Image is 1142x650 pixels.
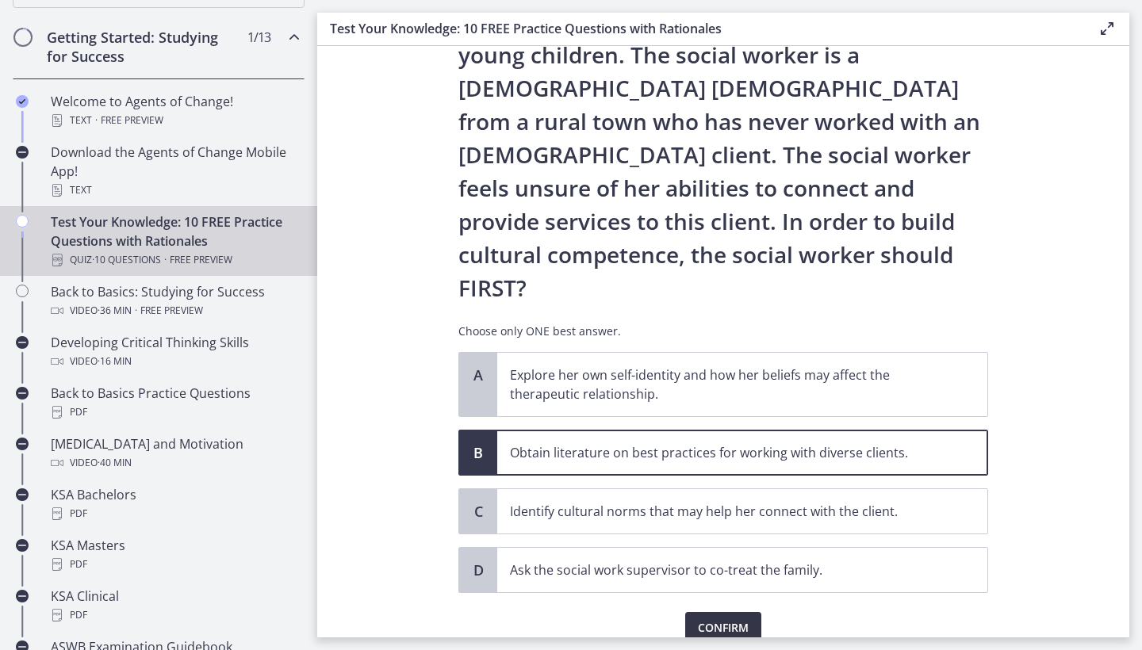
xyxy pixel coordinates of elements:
p: Explore her own self-identity and how her beliefs may affect the therapeutic relationship. [510,365,943,403]
div: KSA Clinical [51,587,298,625]
h3: Test Your Knowledge: 10 FREE Practice Questions with Rationales [330,19,1072,38]
span: · [95,111,98,130]
p: Choose only ONE best answer. [458,323,988,339]
h2: Getting Started: Studying for Success [47,28,240,66]
p: Ask the social work supervisor to co-treat the family. [510,560,943,579]
div: Video [51,352,298,371]
div: KSA Masters [51,536,298,574]
span: A [469,365,488,384]
div: Text [51,111,298,130]
span: 1 / 13 [247,28,270,47]
div: PDF [51,403,298,422]
div: [MEDICAL_DATA] and Motivation [51,434,298,472]
span: D [469,560,488,579]
div: KSA Bachelors [51,485,298,523]
div: Quiz [51,250,298,270]
span: Free preview [101,111,163,130]
i: Completed [16,95,29,108]
div: PDF [51,606,298,625]
span: · 36 min [98,301,132,320]
div: Text [51,181,298,200]
div: Back to Basics Practice Questions [51,384,298,422]
span: B [469,443,488,462]
span: · 10 Questions [92,250,161,270]
p: Identify cultural norms that may help her connect with the client. [510,502,943,521]
div: PDF [51,555,298,574]
span: Free preview [140,301,203,320]
p: Obtain literature on best practices for working with diverse clients. [510,443,943,462]
div: Welcome to Agents of Change! [51,92,298,130]
span: · [164,250,167,270]
button: Confirm [685,612,761,644]
span: Confirm [698,618,749,637]
div: PDF [51,504,298,523]
span: · 16 min [98,352,132,371]
div: Developing Critical Thinking Skills [51,333,298,371]
div: Test Your Knowledge: 10 FREE Practice Questions with Rationales [51,212,298,270]
div: Video [51,301,298,320]
div: Video [51,453,298,472]
span: · [135,301,137,320]
span: · 40 min [98,453,132,472]
div: Download the Agents of Change Mobile App! [51,143,298,200]
span: Free preview [170,250,232,270]
span: C [469,502,488,521]
div: Back to Basics: Studying for Success [51,282,298,320]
